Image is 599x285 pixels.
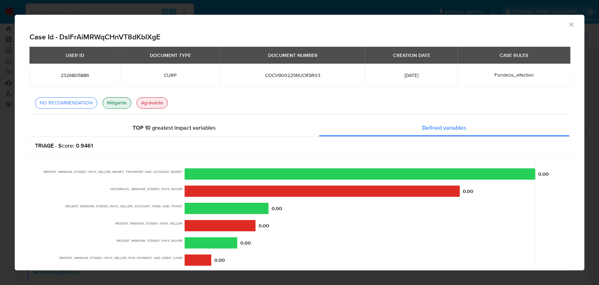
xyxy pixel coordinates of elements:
button: Cerrar ventana [568,21,574,27]
text: RECENT_WINDOW_STDDEV_PAYS_SELLER_MONEY_TRANSFER_AND_ACCOUNT_MONEY [44,170,182,174]
div: NO RECOMMENDATION [37,99,95,106]
span: [DATE] [373,72,449,78]
text: 0.00 [259,222,269,229]
div: CASE RULES [495,49,532,61]
div: Mitigante [104,99,129,106]
div: DOCUMENT NUMBER [264,49,322,61]
div: DOCUMENT TYPE [146,49,195,61]
text: HISTORICAL_WINDOW_STDDEV_PAYS_BUYER [111,187,183,191]
h2: TRIAGE - Score: 0.9461 [35,142,564,149]
span: CURP [128,72,212,78]
span: COCV900225MJCRSR03 [229,72,357,78]
span: TOP 10 greatest impact variables [133,124,216,132]
div: Force graphs [29,119,570,136]
text: 0.00 [214,257,225,264]
text: 0.00 [463,188,473,195]
span: 2326805886 [38,72,112,78]
text: 0.00 [240,239,251,246]
span: Defined variables [422,124,466,132]
div: USER ID [61,49,88,61]
text: 0.00 [272,205,282,212]
h2: Case Id - DslFrAiMRWqCHnVT8dKbIXgE [29,32,570,41]
text: RECENT_WINDOW_STDDEV_PAYS_BUYER [117,239,182,242]
span: Fondeos_efectivo [494,71,533,78]
text: RECENT_WINDOW_STDDEV_PAYS_SELLER_ACCOUNT_FUND_AND_TICKET [65,205,182,208]
text: 0.00 [538,170,549,177]
text: RECENT_WINDOW_STDDEV_PAYS_SELLER_POS_PAYMENT_AND_DEBIT_CARD [59,256,182,260]
div: Agravante [138,99,166,106]
div: recommendation-modal [15,15,584,270]
div: CREATION DATE [388,49,434,61]
text: RECENT_WINDOW_STDDEV_PAYS_SELLER [115,222,182,225]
